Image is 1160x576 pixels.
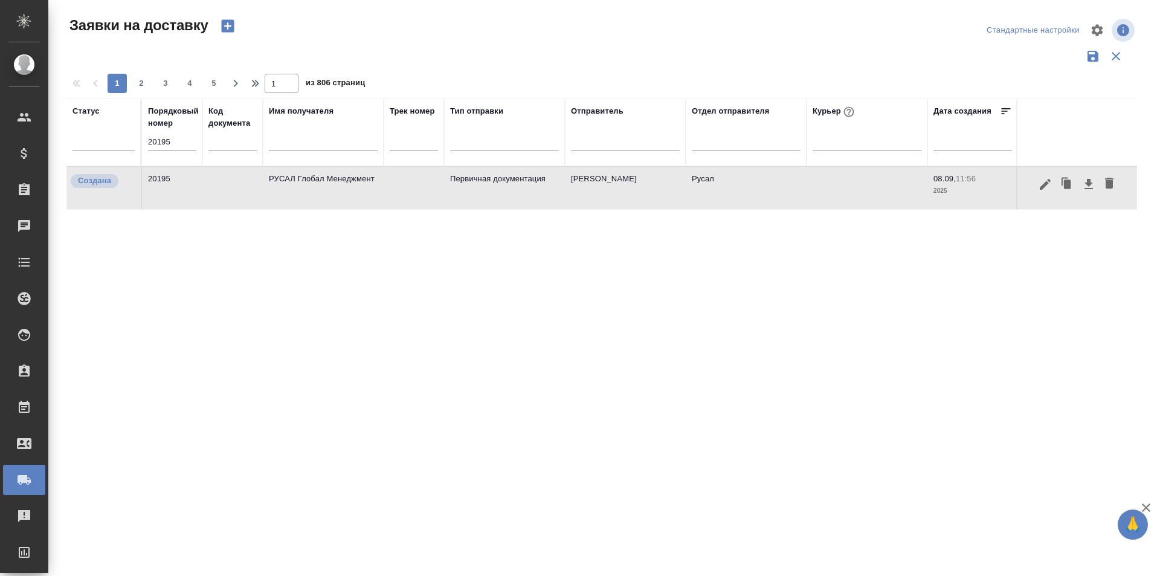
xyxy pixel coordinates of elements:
div: Отправитель [571,105,623,117]
button: Редактировать [1035,173,1055,196]
button: Клонировать [1055,173,1078,196]
p: 11:56 [956,174,976,183]
div: Дата создания [933,105,991,117]
button: Скачать [1078,173,1099,196]
span: Посмотреть информацию [1112,19,1137,42]
div: Порядковый номер [148,105,199,129]
button: Сбросить фильтры [1104,45,1127,68]
p: 2025 [933,185,1012,197]
td: РУСАЛ Глобал Менеджмент [263,167,384,209]
div: Имя получателя [269,105,333,117]
button: 🙏 [1118,510,1148,540]
p: 08.09, [933,174,956,183]
div: Трек номер [390,105,435,117]
button: При выборе курьера статус заявки автоматически поменяется на «Принята» [841,104,857,120]
button: 4 [180,74,199,93]
div: Тип отправки [450,105,503,117]
button: 3 [156,74,175,93]
span: из 806 страниц [306,76,365,93]
td: Первичная документация [444,167,565,209]
p: Создана [78,175,111,187]
div: Отдел отправителя [692,105,769,117]
span: 4 [180,77,199,89]
button: Сохранить фильтры [1081,45,1104,68]
td: [PERSON_NAME] [565,167,686,209]
td: Русал [686,167,807,209]
span: 3 [156,77,175,89]
div: Курьер [813,104,857,120]
span: 2 [132,77,151,89]
span: 🙏 [1123,512,1143,537]
button: 2 [132,74,151,93]
td: 20195 [142,167,202,209]
span: Настроить таблицу [1083,16,1112,45]
button: Удалить [1099,173,1120,196]
span: Заявки на доставку [66,16,208,35]
div: split button [984,21,1083,40]
div: Статус [72,105,100,117]
div: Код документа [208,105,257,129]
div: Новая заявка, еще не передана в работу [69,173,135,189]
span: 5 [204,77,224,89]
button: 5 [204,74,224,93]
button: Создать [213,16,242,36]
